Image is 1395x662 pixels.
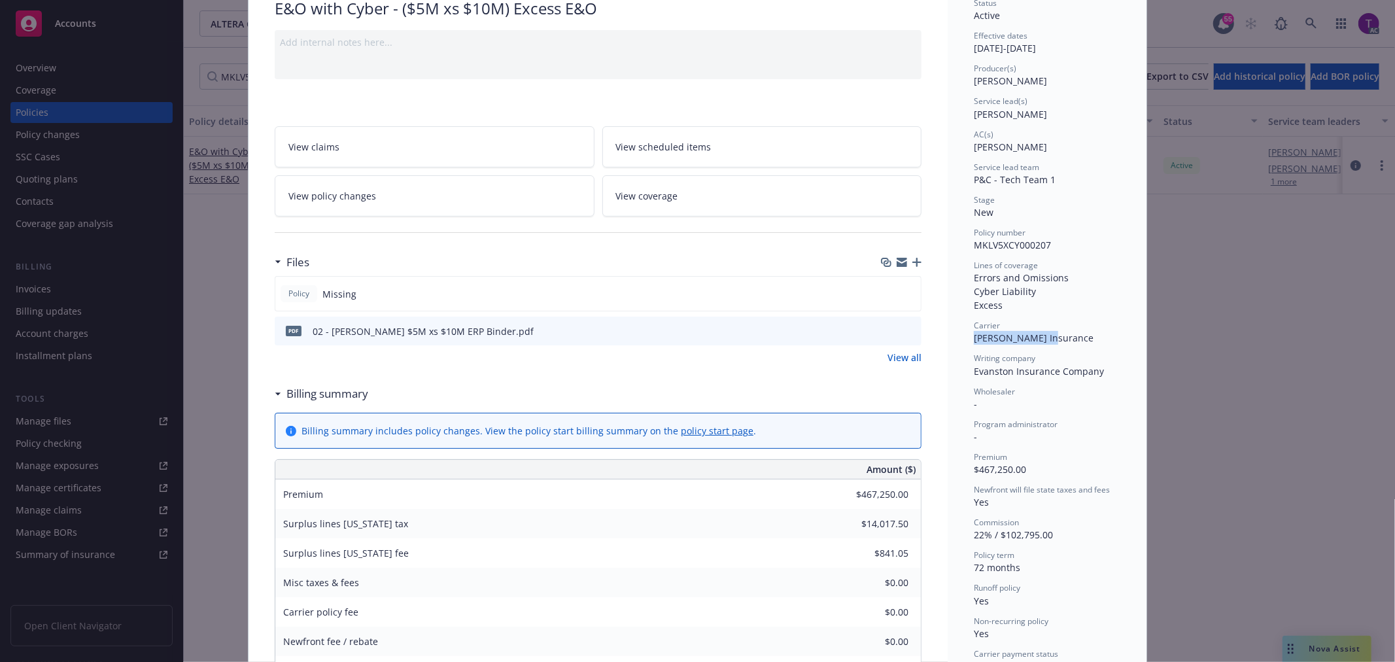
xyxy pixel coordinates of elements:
[286,385,368,402] h3: Billing summary
[974,463,1026,476] span: $467,250.00
[974,9,1000,22] span: Active
[974,271,1120,285] div: Errors and Omissions
[974,616,1048,627] span: Non-recurring policy
[831,602,916,622] input: 0.00
[974,451,1007,462] span: Premium
[974,648,1058,659] span: Carrier payment status
[974,194,995,205] span: Stage
[681,425,753,437] a: policy start page
[288,189,376,203] span: View policy changes
[831,573,916,593] input: 0.00
[887,351,921,364] a: View all
[974,239,1051,251] span: MKLV5XCY000207
[313,324,534,338] div: 02 - [PERSON_NAME] $5M xs $10M ERP Binder.pdf
[974,529,1053,541] span: 22% / $102,795.00
[275,385,368,402] div: Billing summary
[974,63,1016,74] span: Producer(s)
[286,254,309,271] h3: Files
[288,140,339,154] span: View claims
[286,326,301,336] span: pdf
[283,488,323,500] span: Premium
[286,288,312,300] span: Policy
[280,35,916,49] div: Add internal notes here...
[974,75,1047,87] span: [PERSON_NAME]
[831,485,916,504] input: 0.00
[974,285,1120,298] div: Cyber Liability
[974,549,1014,561] span: Policy term
[602,175,922,217] a: View coverage
[283,576,359,589] span: Misc taxes & fees
[974,227,1025,238] span: Policy number
[275,175,594,217] a: View policy changes
[974,129,993,140] span: AC(s)
[974,162,1039,173] span: Service lead team
[974,398,977,410] span: -
[867,462,916,476] span: Amount ($)
[974,627,989,640] span: Yes
[974,332,1094,344] span: [PERSON_NAME] Insurance
[974,353,1035,364] span: Writing company
[616,140,712,154] span: View scheduled items
[974,108,1047,120] span: [PERSON_NAME]
[602,126,922,167] a: View scheduled items
[974,484,1110,495] span: Newfront will file state taxes and fees
[974,419,1058,430] span: Program administrator
[831,544,916,563] input: 0.00
[884,324,894,338] button: download file
[974,365,1104,377] span: Evanston Insurance Company
[283,606,358,618] span: Carrier policy fee
[974,561,1020,574] span: 72 months
[831,632,916,652] input: 0.00
[904,324,916,338] button: preview file
[974,582,1020,593] span: Runoff policy
[275,254,309,271] div: Files
[974,30,1120,55] div: [DATE] - [DATE]
[283,547,409,559] span: Surplus lines [US_STATE] fee
[974,30,1027,41] span: Effective dates
[974,430,977,443] span: -
[974,386,1015,397] span: Wholesaler
[974,298,1120,312] div: Excess
[974,206,993,218] span: New
[974,595,989,607] span: Yes
[974,320,1000,331] span: Carrier
[974,141,1047,153] span: [PERSON_NAME]
[616,189,678,203] span: View coverage
[974,496,989,508] span: Yes
[283,517,408,530] span: Surplus lines [US_STATE] tax
[322,287,356,301] span: Missing
[974,260,1038,271] span: Lines of coverage
[831,514,916,534] input: 0.00
[283,635,378,648] span: Newfront fee / rebate
[974,173,1056,186] span: P&C - Tech Team 1
[974,517,1019,528] span: Commission
[275,126,594,167] a: View claims
[974,96,1027,107] span: Service lead(s)
[301,424,756,438] div: Billing summary includes policy changes. View the policy start billing summary on the .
